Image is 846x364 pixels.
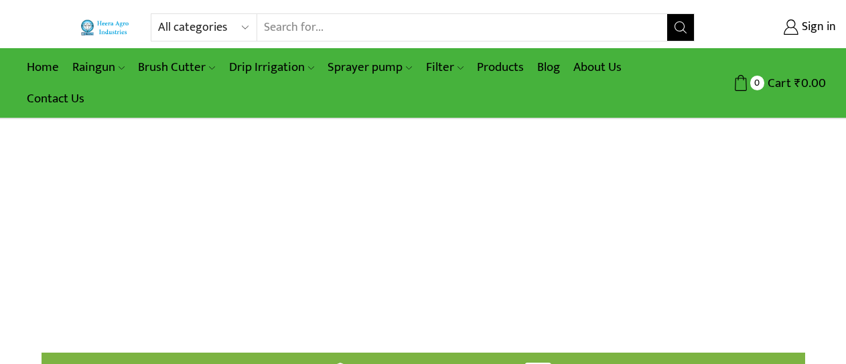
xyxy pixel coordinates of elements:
[131,52,222,83] a: Brush Cutter
[750,76,764,90] span: 0
[66,52,131,83] a: Raingun
[20,52,66,83] a: Home
[222,52,321,83] a: Drip Irrigation
[20,83,91,114] a: Contact Us
[667,14,694,41] button: Search button
[764,74,791,92] span: Cart
[470,52,531,83] a: Products
[708,71,826,96] a: 0 Cart ₹0.00
[321,52,419,83] a: Sprayer pump
[419,52,470,83] a: Filter
[715,15,836,39] a: Sign in
[794,73,826,94] bdi: 0.00
[794,73,801,94] span: ₹
[567,52,628,83] a: About Us
[257,14,668,41] input: Search for...
[531,52,567,83] a: Blog
[798,19,836,36] span: Sign in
